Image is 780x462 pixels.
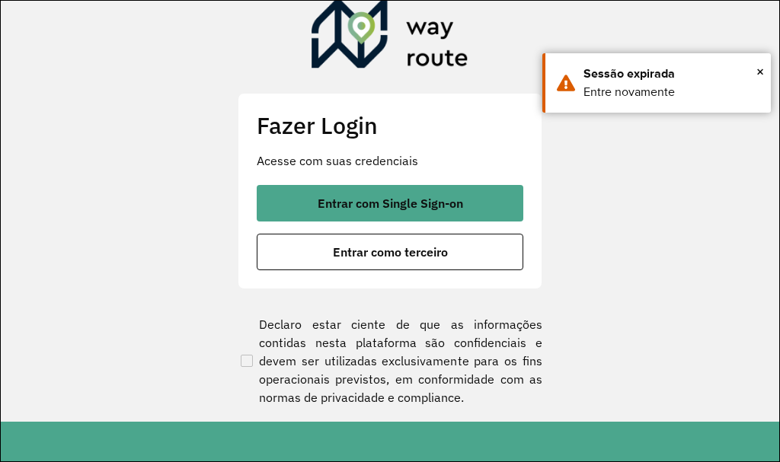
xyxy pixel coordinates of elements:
[257,185,523,221] button: button
[257,151,523,170] p: Acesse com suas credenciais
[756,60,764,83] span: ×
[312,1,468,74] img: Roteirizador AmbevTech
[257,112,523,140] h2: Fazer Login
[583,83,759,101] div: Entre novamente
[583,65,759,83] div: Sessão expirada
[238,315,542,406] label: Declaro estar ciente de que as informações contidas nesta plataforma são confidenciais e devem se...
[333,246,448,258] span: Entrar como terceiro
[257,234,523,270] button: button
[318,197,463,209] span: Entrar com Single Sign-on
[756,60,764,83] button: Close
